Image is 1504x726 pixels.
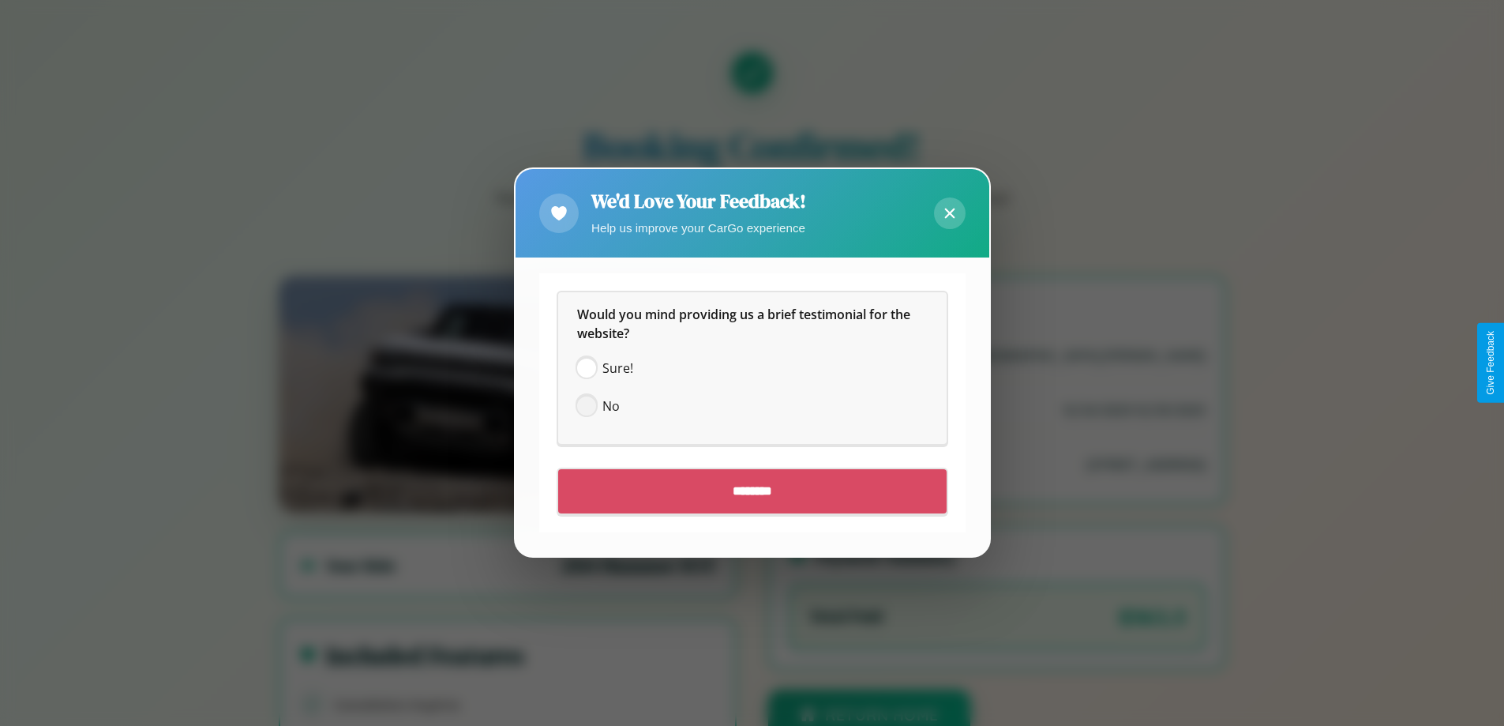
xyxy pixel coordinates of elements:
[591,217,806,239] p: Help us improve your CarGo experience
[577,307,913,343] span: Would you mind providing us a brief testimonial for the website?
[602,359,633,378] span: Sure!
[602,397,620,416] span: No
[591,188,806,214] h2: We'd Love Your Feedback!
[1485,331,1496,395] div: Give Feedback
